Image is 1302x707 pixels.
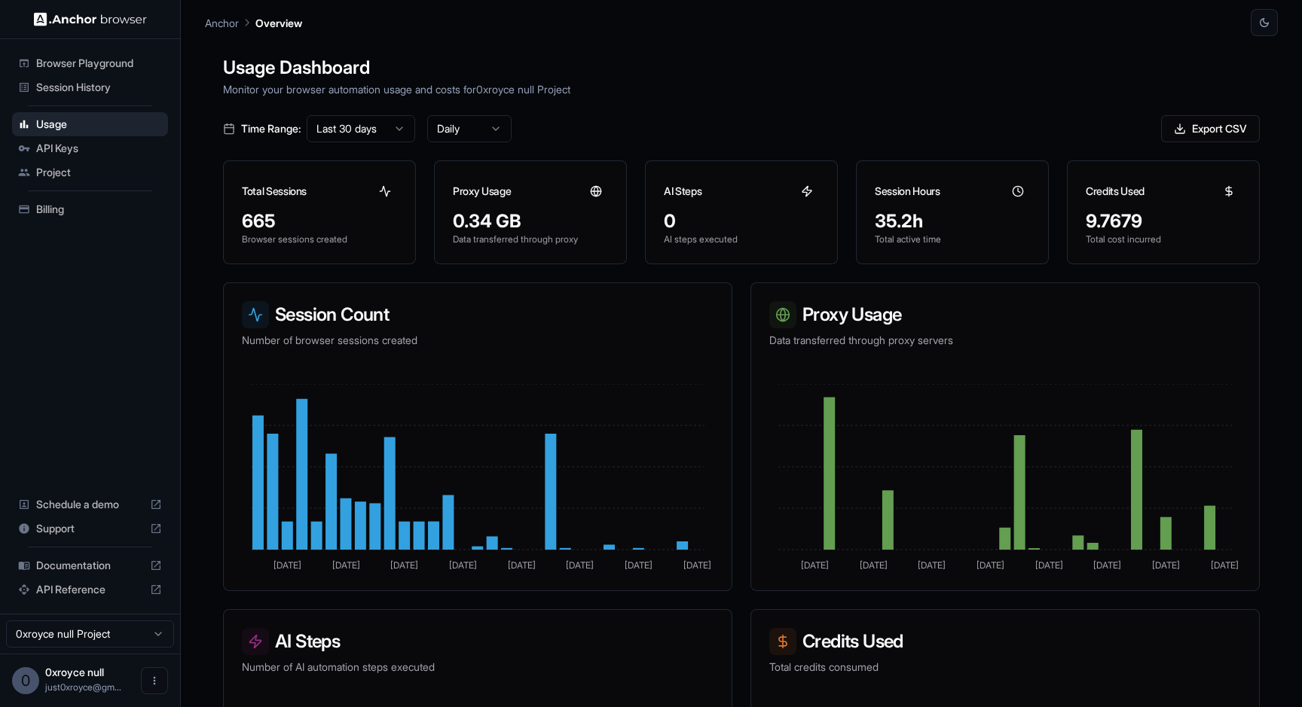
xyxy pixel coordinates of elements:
[12,136,168,160] div: API Keys
[36,56,162,71] span: Browser Playground
[36,80,162,95] span: Session History
[36,165,162,180] span: Project
[625,559,653,571] tspan: [DATE]
[242,184,307,199] h3: Total Sessions
[255,15,302,31] p: Overview
[242,660,714,675] p: Number of AI automation steps executed
[801,559,829,571] tspan: [DATE]
[1161,115,1260,142] button: Export CSV
[12,517,168,541] div: Support
[223,81,1260,97] p: Monitor your browser automation usage and costs for 0xroyce null Project
[36,582,144,597] span: API Reference
[1093,559,1121,571] tspan: [DATE]
[36,497,144,512] span: Schedule a demo
[12,75,168,99] div: Session History
[875,184,940,199] h3: Session Hours
[12,112,168,136] div: Usage
[508,559,536,571] tspan: [DATE]
[453,209,608,233] div: 0.34 GB
[36,141,162,156] span: API Keys
[664,233,819,245] p: AI steps executed
[36,117,162,132] span: Usage
[453,184,511,199] h3: Proxy Usage
[664,209,819,233] div: 0
[918,559,946,571] tspan: [DATE]
[12,553,168,577] div: Documentation
[242,333,714,348] p: Number of browser sessions created
[449,559,477,571] tspan: [DATE]
[36,202,162,217] span: Billing
[664,184,701,199] h3: AI Steps
[36,521,144,536] span: Support
[332,559,360,571] tspan: [DATE]
[34,12,147,26] img: Anchor Logo
[1086,184,1145,199] h3: Credits Used
[242,301,714,328] h3: Session Count
[242,628,714,655] h3: AI Steps
[390,559,418,571] tspan: [DATE]
[683,559,711,571] tspan: [DATE]
[1086,233,1241,245] p: Total cost incurred
[12,160,168,184] div: Project
[12,492,168,517] div: Schedule a demo
[860,559,888,571] tspan: [DATE]
[12,577,168,602] div: API Reference
[1211,559,1239,571] tspan: [DATE]
[875,233,1030,245] p: Total active time
[12,197,168,221] div: Billing
[205,15,239,31] p: Anchor
[12,51,168,75] div: Browser Playground
[1152,559,1180,571] tspan: [DATE]
[769,660,1241,675] p: Total credits consumed
[1035,559,1063,571] tspan: [DATE]
[769,628,1241,655] h3: Credits Used
[274,559,301,571] tspan: [DATE]
[769,333,1241,348] p: Data transferred through proxy servers
[241,121,301,136] span: Time Range:
[769,301,1241,328] h3: Proxy Usage
[141,667,168,694] button: Open menu
[205,14,302,31] nav: breadcrumb
[223,54,1260,81] h1: Usage Dashboard
[45,666,104,678] span: 0xroyce null
[566,559,594,571] tspan: [DATE]
[45,681,121,693] span: just0xroyce@gmail.com
[36,558,144,573] span: Documentation
[12,667,39,694] div: 0
[976,559,1004,571] tspan: [DATE]
[242,209,397,233] div: 665
[453,233,608,245] p: Data transferred through proxy
[1086,209,1241,233] div: 9.7679
[875,209,1030,233] div: 35.2h
[242,233,397,245] p: Browser sessions created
